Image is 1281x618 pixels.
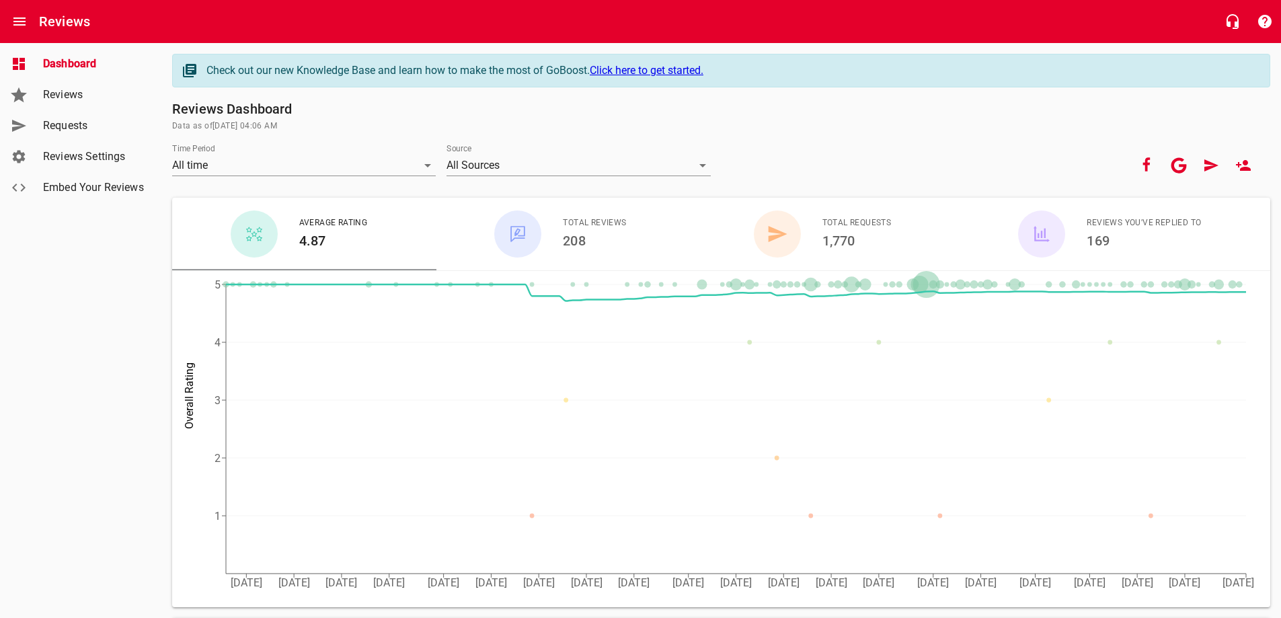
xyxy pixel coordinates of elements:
h6: Reviews [39,11,90,32]
a: Click here to get started. [590,64,703,77]
span: Reviews [43,87,145,103]
tspan: [DATE] [325,576,357,589]
tspan: [DATE] [965,576,997,589]
span: Total Requests [822,217,892,230]
tspan: 4 [215,336,221,349]
tspan: [DATE] [1019,576,1051,589]
span: Reviews Settings [43,149,145,165]
span: Data as of [DATE] 04:06 AM [172,120,1270,133]
tspan: [DATE] [373,576,405,589]
tspan: [DATE] [1074,576,1105,589]
span: Dashboard [43,56,145,72]
span: Requests [43,118,145,134]
tspan: 3 [215,394,221,407]
tspan: [DATE] [231,576,262,589]
tspan: [DATE] [672,576,704,589]
a: Request Review [1195,149,1227,182]
div: Check out our new Knowledge Base and learn how to make the most of GoBoost. [206,63,1256,79]
button: Live Chat [1216,5,1249,38]
h6: 1,770 [822,230,892,252]
h6: 208 [563,230,626,252]
tspan: [DATE] [523,576,555,589]
span: Embed Your Reviews [43,180,145,196]
span: Total Reviews [563,217,626,230]
h6: Reviews Dashboard [172,98,1270,120]
tspan: [DATE] [278,576,310,589]
tspan: [DATE] [768,576,800,589]
h6: 169 [1087,230,1201,252]
button: Your Facebook account is connected [1130,149,1163,182]
tspan: [DATE] [428,576,459,589]
h6: 4.87 [299,230,368,252]
button: Your google account is connected [1163,149,1195,182]
label: Time Period [172,145,215,153]
div: All time [172,155,436,176]
tspan: 5 [215,278,221,291]
tspan: 2 [215,452,221,465]
tspan: [DATE] [720,576,752,589]
tspan: [DATE] [618,576,650,589]
span: Average Rating [299,217,368,230]
label: Source [447,145,471,153]
div: All Sources [447,155,710,176]
a: New User [1227,149,1259,182]
tspan: [DATE] [863,576,894,589]
tspan: [DATE] [571,576,603,589]
button: Open drawer [3,5,36,38]
tspan: Overall Rating [183,362,196,429]
tspan: [DATE] [917,576,949,589]
button: Support Portal [1249,5,1281,38]
tspan: [DATE] [816,576,847,589]
tspan: 1 [215,510,221,523]
tspan: [DATE] [1122,576,1153,589]
tspan: [DATE] [475,576,507,589]
tspan: [DATE] [1169,576,1200,589]
tspan: [DATE] [1222,576,1254,589]
span: Reviews You've Replied To [1087,217,1201,230]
